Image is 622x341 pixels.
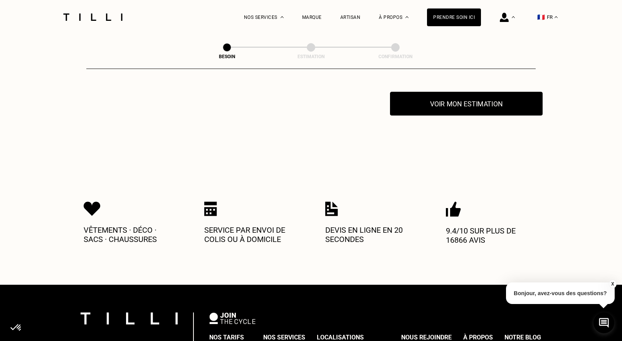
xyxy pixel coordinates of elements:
p: Service par envoi de colis ou à domicile [204,225,297,244]
div: Confirmation [357,54,434,59]
img: menu déroulant [555,16,558,18]
p: 9.4/10 sur plus de 16866 avis [446,226,538,245]
p: Bonjour, avez-vous des questions? [506,282,615,304]
img: Menu déroulant [512,16,515,18]
img: Menu déroulant à propos [405,16,409,18]
span: 🇫🇷 [537,13,545,21]
img: logo Tilli [81,312,178,324]
img: Icon [204,202,217,216]
img: Menu déroulant [281,16,284,18]
img: logo Join The Cycle [209,312,256,324]
img: Icon [446,202,461,217]
button: Voir mon estimation [390,92,543,116]
a: Prendre soin ici [427,8,481,26]
img: icône connexion [500,13,509,22]
p: Devis en ligne en 20 secondes [325,225,418,244]
img: Logo du service de couturière Tilli [61,13,125,21]
img: Icon [84,202,101,216]
a: Artisan [340,15,361,20]
button: X [609,280,616,288]
a: Marque [302,15,322,20]
p: Vêtements · Déco · Sacs · Chaussures [84,225,176,244]
img: Icon [325,202,338,216]
div: Besoin [188,54,266,59]
div: Estimation [272,54,350,59]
